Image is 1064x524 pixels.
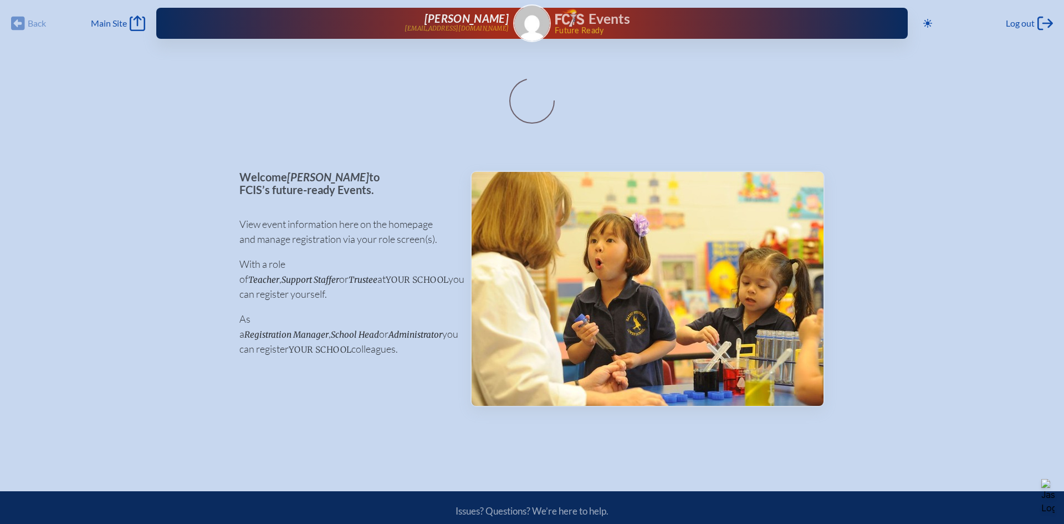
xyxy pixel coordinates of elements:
[388,329,442,340] span: Administrator
[424,12,509,25] span: [PERSON_NAME]
[514,6,550,41] img: Gravatar
[472,172,823,406] img: Events
[239,312,453,357] p: As a , or you can register colleagues.
[555,27,872,34] span: Future Ready
[239,217,453,247] p: View event information here on the homepage and manage registration via your role screen(s).
[1006,18,1035,29] span: Log out
[282,274,339,285] span: Support Staffer
[513,4,551,42] a: Gravatar
[239,257,453,302] p: With a role of , or at you can register yourself.
[244,329,329,340] span: Registration Manager
[337,505,727,517] p: Issues? Questions? We’re here to help.
[239,171,453,196] p: Welcome to FCIS’s future-ready Events.
[287,170,369,184] span: [PERSON_NAME]
[248,274,279,285] span: Teacher
[192,12,509,34] a: [PERSON_NAME][EMAIL_ADDRESS][DOMAIN_NAME]
[91,18,127,29] span: Main Site
[555,9,872,34] div: FCIS Events — Future ready
[91,16,145,31] a: Main Site
[331,329,379,340] span: School Head
[289,344,351,355] span: your school
[349,274,377,285] span: Trustee
[405,25,509,32] p: [EMAIL_ADDRESS][DOMAIN_NAME]
[386,274,448,285] span: your school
